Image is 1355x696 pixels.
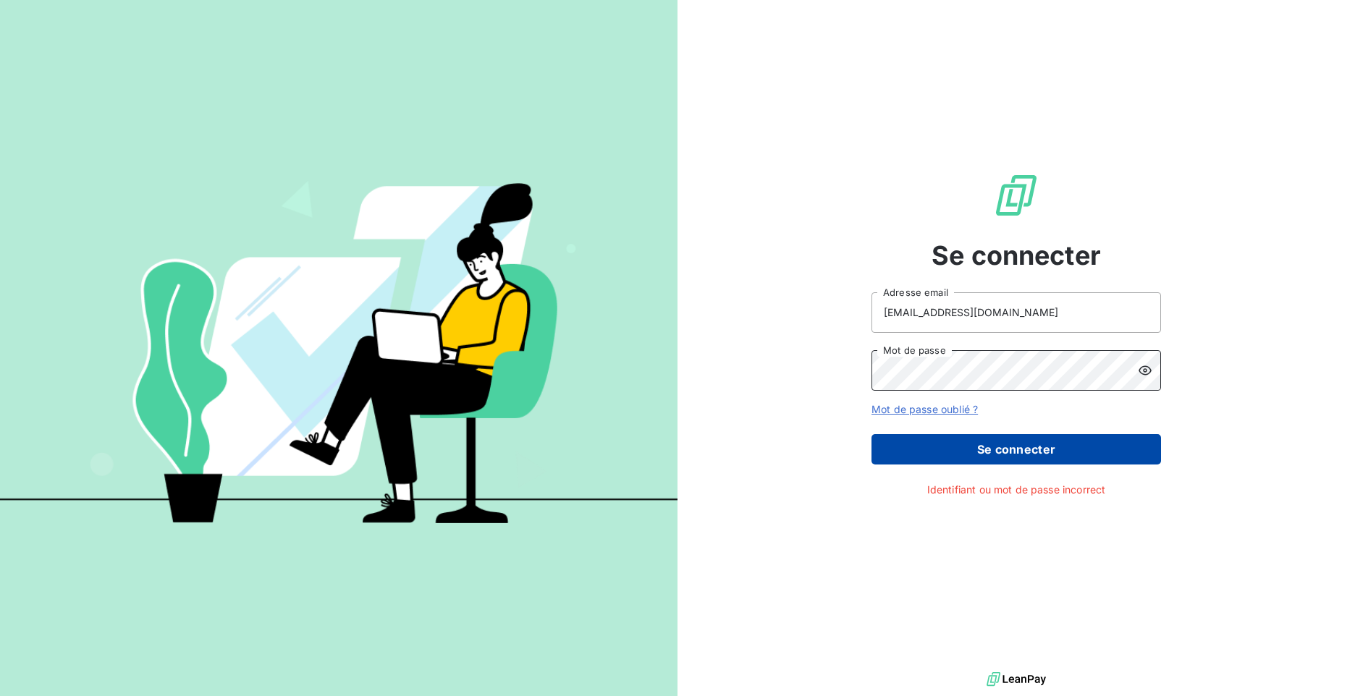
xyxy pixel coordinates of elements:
[993,172,1039,218] img: Logo LeanPay
[871,403,978,415] a: Mot de passe oublié ?
[871,434,1161,464] button: Se connecter
[927,482,1106,497] span: Identifiant ou mot de passe incorrect
[871,292,1161,333] input: placeholder
[987,669,1046,690] img: logo
[932,236,1101,275] span: Se connecter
